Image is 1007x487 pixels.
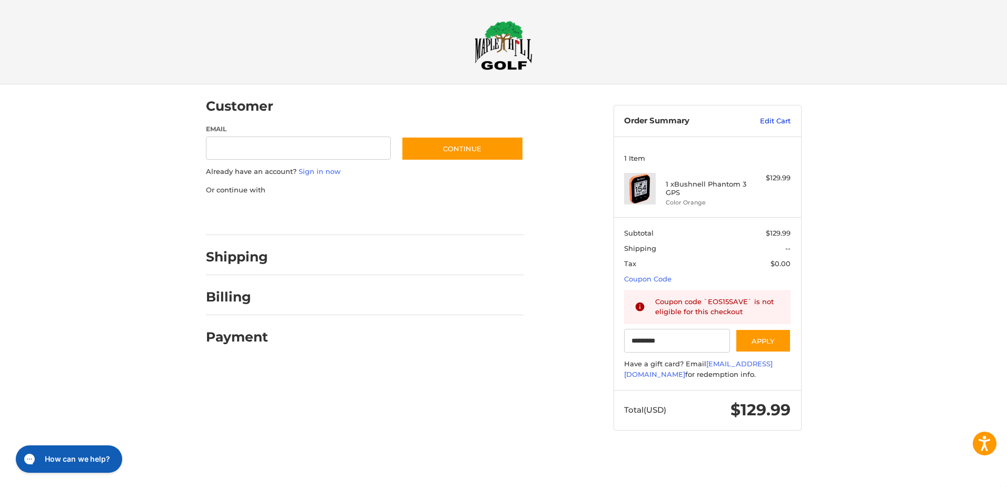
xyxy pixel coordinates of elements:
input: Gift Certificate or Coupon Code [624,329,730,353]
span: Subtotal [624,229,654,237]
li: Color Orange [666,198,746,207]
iframe: Gorgias live chat messenger [11,442,125,476]
a: [EMAIL_ADDRESS][DOMAIN_NAME] [624,359,773,378]
a: Coupon Code [624,275,672,283]
button: Apply [735,329,791,353]
h3: 1 Item [624,154,791,162]
span: Total (USD) [624,405,666,415]
h2: Shipping [206,249,268,265]
p: Or continue with [206,185,524,196]
img: Maple Hill Golf [475,21,532,70]
iframe: PayPal-paypal [202,206,281,225]
h2: Customer [206,98,273,114]
h3: Order Summary [624,116,737,126]
label: Email [206,124,391,134]
iframe: PayPal-paylater [292,206,371,225]
span: $129.99 [730,400,791,420]
h4: 1 x Bushnell Phantom 3 GPS [666,180,746,197]
a: Edit Cart [737,116,791,126]
div: $129.99 [749,173,791,183]
span: -- [785,244,791,252]
span: Shipping [624,244,656,252]
div: Have a gift card? Email for redemption info. [624,359,791,379]
button: Continue [401,137,524,161]
span: $129.99 [766,229,791,237]
h2: Payment [206,329,268,345]
span: Tax [624,259,636,268]
p: Already have an account? [206,167,524,177]
span: $0.00 [771,259,791,268]
iframe: PayPal-venmo [381,206,460,225]
a: Sign in now [299,167,341,176]
h2: Billing [206,289,268,305]
div: Coupon code `EOS15SAVE` is not eligible for this checkout [655,297,781,317]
